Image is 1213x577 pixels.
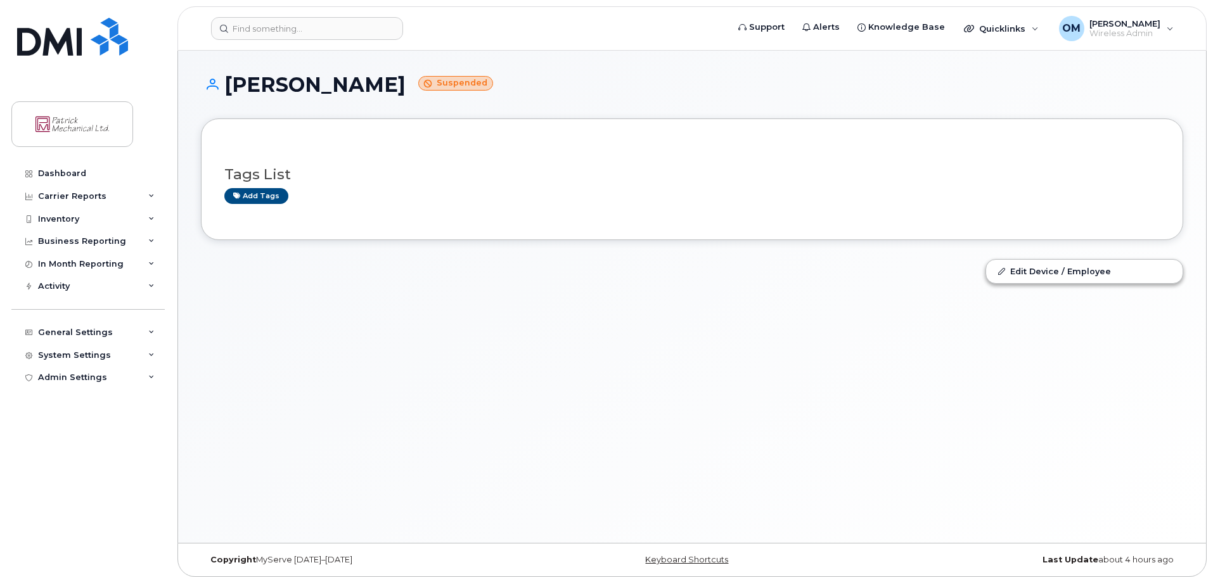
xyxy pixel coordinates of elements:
h1: [PERSON_NAME] [201,73,1183,96]
div: about 4 hours ago [856,555,1183,565]
strong: Last Update [1043,555,1098,564]
h3: Tags List [224,167,1160,182]
small: Suspended [418,76,493,91]
a: Edit Device / Employee [986,260,1183,282]
a: Keyboard Shortcuts [645,555,728,564]
a: Add tags [224,188,288,204]
strong: Copyright [210,555,256,564]
div: MyServe [DATE]–[DATE] [201,555,529,565]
